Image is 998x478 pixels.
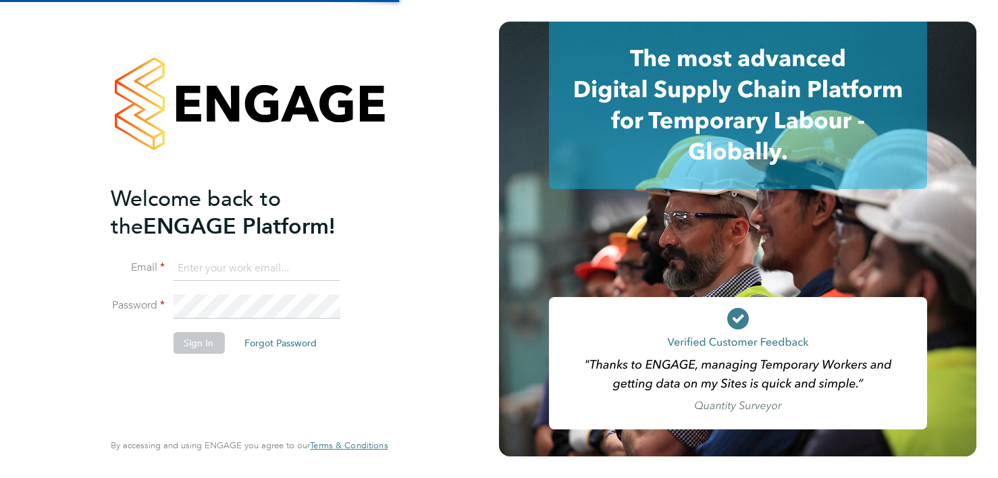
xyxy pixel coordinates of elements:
[234,332,327,354] button: Forgot Password
[310,440,388,451] a: Terms & Conditions
[111,186,281,240] span: Welcome back to the
[111,261,165,275] label: Email
[173,257,340,281] input: Enter your work email...
[173,332,224,354] button: Sign In
[111,298,165,313] label: Password
[111,185,374,240] h2: ENGAGE Platform!
[310,440,388,451] span: Terms & Conditions
[111,440,388,451] span: By accessing and using ENGAGE you agree to our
